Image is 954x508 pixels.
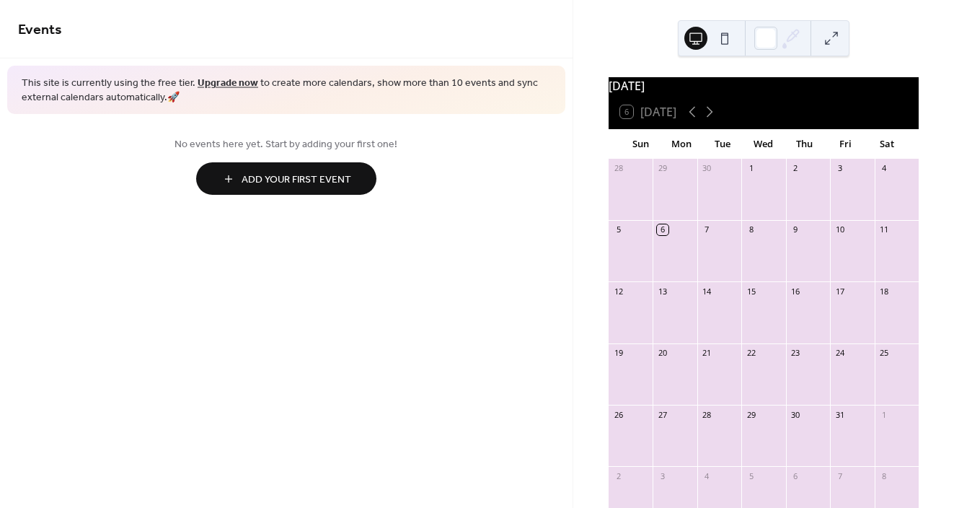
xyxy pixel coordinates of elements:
div: 8 [879,470,890,481]
div: 29 [746,409,756,420]
div: 20 [657,348,668,359]
div: Thu [784,130,825,159]
div: [DATE] [609,77,919,95]
div: 5 [746,470,756,481]
div: 2 [613,470,624,481]
div: 8 [746,224,756,235]
div: 3 [657,470,668,481]
div: 1 [879,409,890,420]
div: 28 [613,163,624,174]
div: 25 [879,348,890,359]
div: 31 [834,409,845,420]
div: 14 [702,286,712,297]
div: 10 [834,224,845,235]
div: 4 [879,163,890,174]
div: 22 [746,348,756,359]
div: 7 [834,470,845,481]
a: Upgrade now [198,74,258,93]
div: Wed [743,130,784,159]
div: 5 [613,224,624,235]
div: Fri [825,130,866,159]
div: 1 [746,163,756,174]
div: 11 [879,224,890,235]
div: 12 [613,286,624,297]
span: Events [18,16,62,44]
div: Mon [661,130,702,159]
span: Add Your First Event [242,172,351,188]
div: 7 [702,224,712,235]
div: Sat [866,130,907,159]
div: 28 [702,409,712,420]
div: 21 [702,348,712,359]
div: Tue [702,130,743,159]
div: 9 [790,224,801,235]
div: 4 [702,470,712,481]
div: 6 [790,470,801,481]
div: 15 [746,286,756,297]
span: No events here yet. Start by adding your first one! [18,137,555,152]
button: Add Your First Event [196,162,376,195]
div: 29 [657,163,668,174]
div: 3 [834,163,845,174]
div: 19 [613,348,624,359]
div: 6 [657,224,668,235]
div: 23 [790,348,801,359]
div: 26 [613,409,624,420]
div: 2 [790,163,801,174]
div: 16 [790,286,801,297]
a: Add Your First Event [18,162,555,195]
div: 27 [657,409,668,420]
div: 18 [879,286,890,297]
div: Sun [620,130,661,159]
span: This site is currently using the free tier. to create more calendars, show more than 10 events an... [22,76,551,105]
div: 13 [657,286,668,297]
div: 24 [834,348,845,359]
div: 30 [702,163,712,174]
div: 30 [790,409,801,420]
div: 17 [834,286,845,297]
